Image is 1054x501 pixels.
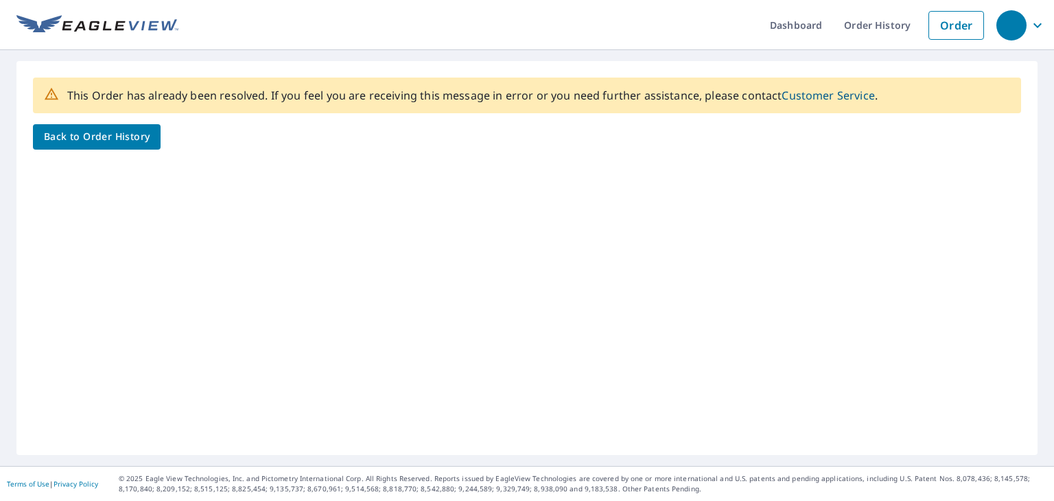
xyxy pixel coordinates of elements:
[928,11,984,40] a: Order
[782,88,874,103] a: Customer Service
[7,479,49,489] a: Terms of Use
[33,124,161,150] a: Back to Order History
[16,15,178,36] img: EV Logo
[44,128,150,145] span: Back to Order History
[119,474,1047,494] p: © 2025 Eagle View Technologies, Inc. and Pictometry International Corp. All Rights Reserved. Repo...
[7,480,98,488] p: |
[67,87,878,104] p: This Order has already been resolved. If you feel you are receiving this message in error or you ...
[54,479,98,489] a: Privacy Policy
